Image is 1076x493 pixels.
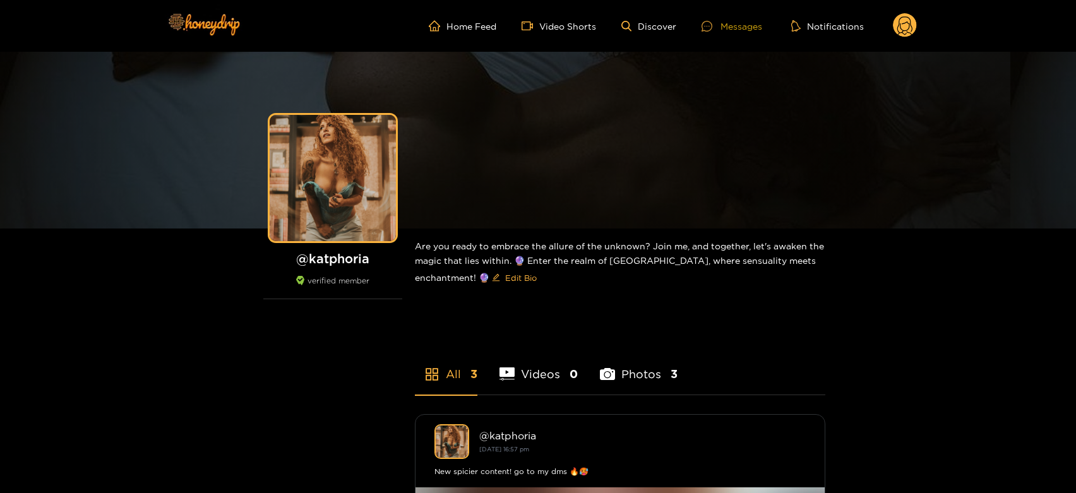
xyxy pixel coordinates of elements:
[505,271,537,284] span: Edit Bio
[429,20,446,32] span: home
[424,367,439,382] span: appstore
[499,338,578,395] li: Videos
[470,366,477,382] span: 3
[479,430,806,441] div: @ katphoria
[479,446,529,453] small: [DATE] 16:57 pm
[415,229,825,298] div: Are you ready to embrace the allure of the unknown? Join me, and together, let's awaken the magic...
[429,20,496,32] a: Home Feed
[600,338,678,395] li: Photos
[570,366,578,382] span: 0
[415,338,477,395] li: All
[434,465,806,478] div: New spicier content! go to my dms 🔥🥵
[263,276,402,299] div: verified member
[702,19,762,33] div: Messages
[671,366,678,382] span: 3
[434,424,469,459] img: katphoria
[492,273,500,283] span: edit
[489,268,539,288] button: editEdit Bio
[263,251,402,266] h1: @ katphoria
[787,20,868,32] button: Notifications
[621,21,676,32] a: Discover
[522,20,596,32] a: Video Shorts
[522,20,539,32] span: video-camera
